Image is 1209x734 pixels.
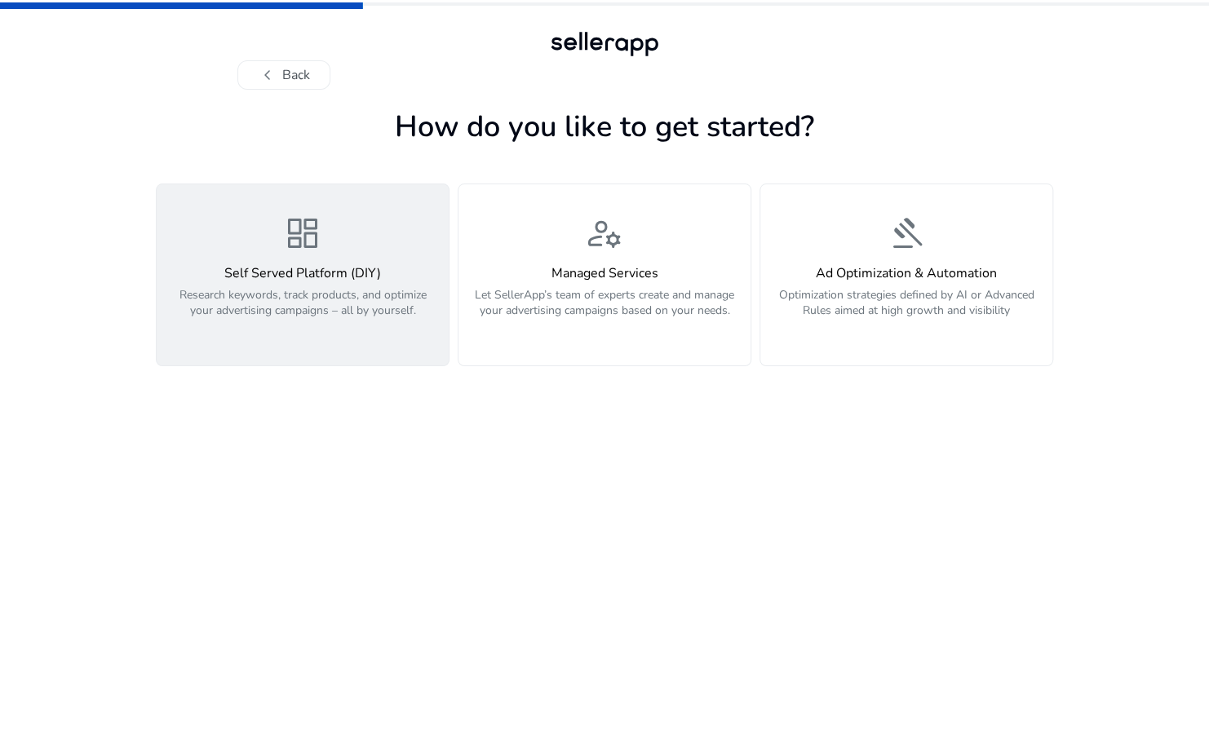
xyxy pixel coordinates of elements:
h4: Self Served Platform (DIY) [166,266,439,281]
span: manage_accounts [585,214,624,253]
span: dashboard [283,214,322,253]
span: chevron_left [258,65,277,85]
h4: Ad Optimization & Automation [770,266,1043,281]
p: Let SellerApp’s team of experts create and manage your advertising campaigns based on your needs. [468,287,741,336]
h4: Managed Services [468,266,741,281]
p: Optimization strategies defined by AI or Advanced Rules aimed at high growth and visibility [770,287,1043,336]
button: gavelAd Optimization & AutomationOptimization strategies defined by AI or Advanced Rules aimed at... [759,183,1053,366]
p: Research keywords, track products, and optimize your advertising campaigns – all by yourself. [166,287,439,336]
h1: How do you like to get started? [156,109,1053,144]
span: gavel [887,214,926,253]
button: dashboardSelf Served Platform (DIY)Research keywords, track products, and optimize your advertisi... [156,183,449,366]
button: chevron_leftBack [237,60,330,90]
button: manage_accountsManaged ServicesLet SellerApp’s team of experts create and manage your advertising... [458,183,751,366]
